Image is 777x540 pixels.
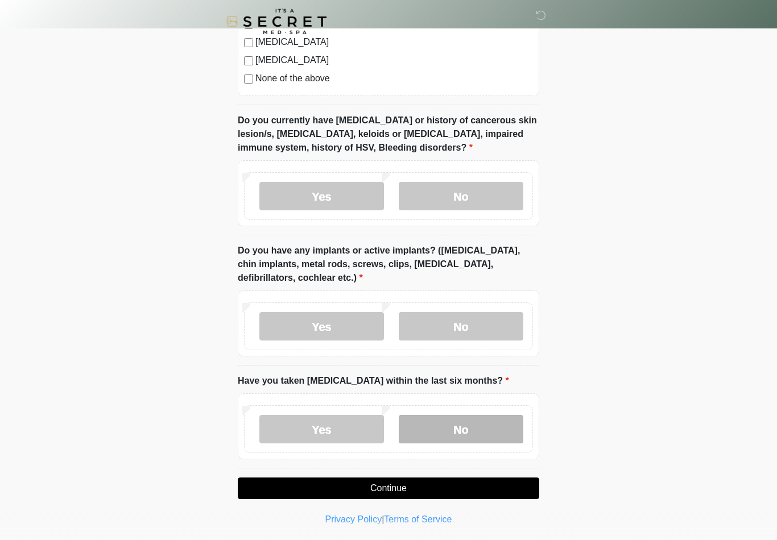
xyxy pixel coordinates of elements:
[259,312,384,340] label: Yes
[399,182,523,210] label: No
[382,514,384,524] a: |
[259,182,384,210] label: Yes
[255,53,533,67] label: [MEDICAL_DATA]
[226,9,326,34] img: It's A Secret Med Spa Logo
[399,312,523,340] label: No
[238,477,539,499] button: Continue
[255,72,533,85] label: None of the above
[238,114,539,155] label: Do you currently have [MEDICAL_DATA] or history of cancerous skin lesion/s, [MEDICAL_DATA], keloi...
[325,514,382,524] a: Privacy Policy
[244,56,253,65] input: [MEDICAL_DATA]
[244,38,253,47] input: [MEDICAL_DATA]
[238,244,539,285] label: Do you have any implants or active implants? ([MEDICAL_DATA], chin implants, metal rods, screws, ...
[384,514,452,524] a: Terms of Service
[238,374,509,388] label: Have you taken [MEDICAL_DATA] within the last six months?
[244,74,253,84] input: None of the above
[399,415,523,443] label: No
[259,415,384,443] label: Yes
